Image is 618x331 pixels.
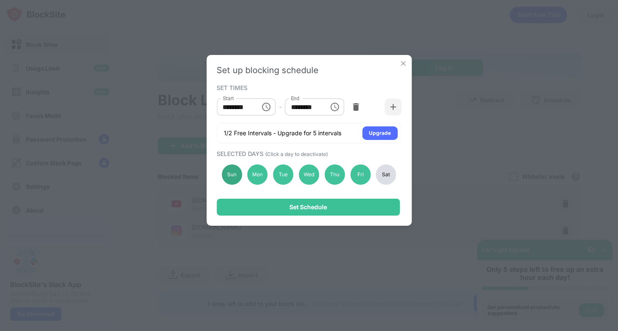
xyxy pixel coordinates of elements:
[376,164,396,185] div: Sat
[222,164,242,185] div: Sun
[258,98,275,115] button: Choose time, selected time is 10:00 AM
[217,65,401,75] div: Set up blocking schedule
[273,164,294,185] div: Tue
[299,164,319,185] div: Wed
[279,102,282,112] div: -
[247,164,268,185] div: Mon
[217,150,399,157] div: SELECTED DAYS
[399,59,407,68] img: x-button.svg
[291,95,300,102] label: End
[369,129,391,137] div: Upgrade
[324,164,345,185] div: Thu
[327,98,343,115] button: Choose time, selected time is 1:00 PM
[350,164,371,185] div: Fri
[289,204,327,211] div: Set Schedule
[224,129,341,137] div: 1/2 Free Intervals - Upgrade for 5 intervals
[265,151,328,157] span: (Click a day to deactivate)
[222,95,233,102] label: Start
[217,84,399,91] div: SET TIMES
